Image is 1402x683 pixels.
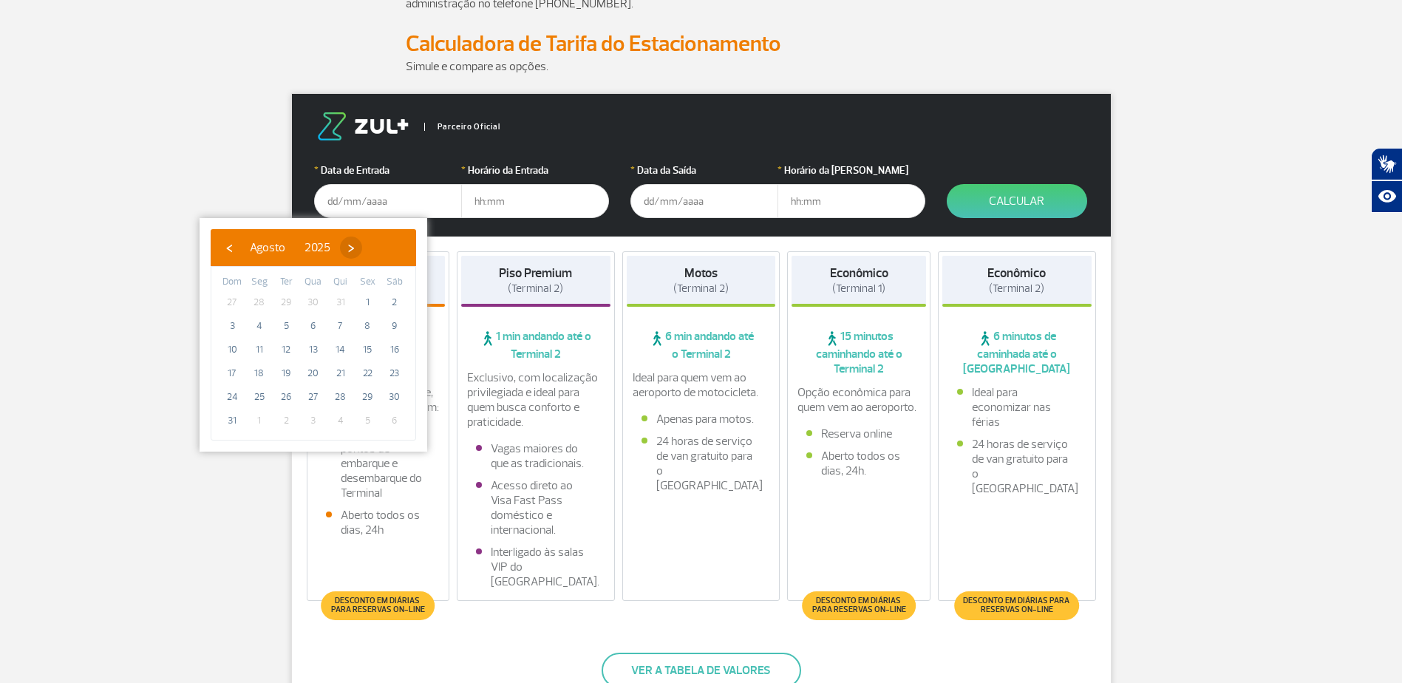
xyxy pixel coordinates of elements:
[220,314,244,338] span: 3
[314,163,462,178] label: Data de Entrada
[957,437,1077,496] li: 24 horas de serviço de van gratuito para o [GEOGRAPHIC_DATA]
[630,184,778,218] input: dd/mm/aaaa
[329,290,353,314] span: 31
[329,597,427,614] span: Desconto em diárias para reservas on-line
[329,385,353,409] span: 28
[302,385,325,409] span: 27
[220,385,244,409] span: 24
[627,329,776,361] span: 6 min andando até o Terminal 2
[274,361,298,385] span: 19
[200,218,427,452] bs-datepicker-container: calendar
[797,385,920,415] p: Opção econômica para quem vem ao aeroporto.
[355,409,379,432] span: 5
[461,329,610,361] span: 1 min andando até o Terminal 2
[355,361,379,385] span: 22
[326,508,431,537] li: Aberto todos os dias, 24h
[633,370,770,400] p: Ideal para quem vem ao aeroporto de motocicleta.
[630,163,778,178] label: Data da Saída
[792,329,926,376] span: 15 minutos caminhando até o Terminal 2
[250,240,285,255] span: Agosto
[248,361,271,385] span: 18
[340,237,362,259] button: ›
[220,409,244,432] span: 31
[467,370,605,429] p: Exclusivo, com localização privilegiada e ideal para quem busca conforto e praticidade.
[942,329,1092,376] span: 6 minutos de caminhada até o [GEOGRAPHIC_DATA]
[1371,148,1402,180] button: Abrir tradutor de língua de sinais.
[326,427,431,500] li: Fácil acesso aos pontos de embarque e desembarque do Terminal
[300,274,327,290] th: weekday
[1371,180,1402,213] button: Abrir recursos assistivos.
[383,290,406,314] span: 2
[302,314,325,338] span: 6
[220,290,244,314] span: 27
[218,237,240,259] button: ‹
[327,274,354,290] th: weekday
[355,290,379,314] span: 1
[476,441,596,471] li: Vagas maiores do que as tradicionais.
[220,338,244,361] span: 10
[304,240,330,255] span: 2025
[314,112,412,140] img: logo-zul.png
[1371,148,1402,213] div: Plugin de acessibilidade da Hand Talk.
[461,163,609,178] label: Horário da Entrada
[381,274,408,290] th: weekday
[508,282,563,296] span: (Terminal 2)
[274,290,298,314] span: 29
[355,338,379,361] span: 15
[218,238,362,253] bs-datepicker-navigation-view: ​ ​ ​
[962,597,1072,614] span: Desconto em diárias para reservas on-line
[248,314,271,338] span: 4
[302,409,325,432] span: 3
[806,427,911,441] li: Reserva online
[424,123,500,131] span: Parceiro Oficial
[302,361,325,385] span: 20
[273,274,300,290] th: weekday
[248,409,271,432] span: 1
[806,449,911,478] li: Aberto todos os dias, 24h.
[987,265,1046,281] strong: Econômico
[302,290,325,314] span: 30
[248,290,271,314] span: 28
[329,314,353,338] span: 7
[406,30,997,58] h2: Calculadora de Tarifa do Estacionamento
[832,282,885,296] span: (Terminal 1)
[274,338,298,361] span: 12
[684,265,718,281] strong: Motos
[329,338,353,361] span: 14
[830,265,888,281] strong: Econômico
[642,412,761,427] li: Apenas para motos.
[295,237,340,259] button: 2025
[248,385,271,409] span: 25
[314,184,462,218] input: dd/mm/aaaa
[383,385,406,409] span: 30
[383,361,406,385] span: 23
[809,597,908,614] span: Desconto em diárias para reservas on-line
[302,338,325,361] span: 13
[777,163,925,178] label: Horário da [PERSON_NAME]
[329,409,353,432] span: 4
[461,184,609,218] input: hh:mm
[957,385,1077,429] li: Ideal para economizar nas férias
[383,314,406,338] span: 9
[383,409,406,432] span: 6
[240,237,295,259] button: Agosto
[219,274,246,290] th: weekday
[355,314,379,338] span: 8
[220,361,244,385] span: 17
[499,265,572,281] strong: Piso Premium
[246,274,273,290] th: weekday
[274,314,298,338] span: 5
[383,338,406,361] span: 16
[354,274,381,290] th: weekday
[947,184,1087,218] button: Calcular
[274,409,298,432] span: 2
[248,338,271,361] span: 11
[476,478,596,537] li: Acesso direto ao Visa Fast Pass doméstico e internacional.
[642,434,761,493] li: 24 horas de serviço de van gratuito para o [GEOGRAPHIC_DATA]
[673,282,729,296] span: (Terminal 2)
[989,282,1044,296] span: (Terminal 2)
[329,361,353,385] span: 21
[406,58,997,75] p: Simule e compare as opções.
